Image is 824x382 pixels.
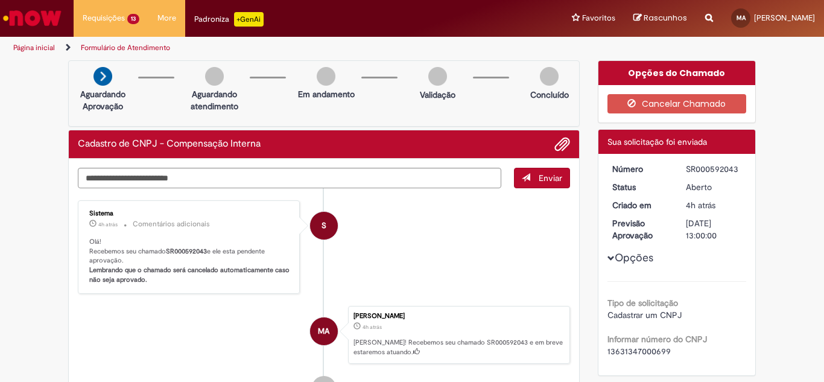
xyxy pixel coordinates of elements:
span: 13 [127,14,139,24]
p: Aguardando atendimento [185,88,244,112]
b: Informar número do CNPJ [607,334,707,345]
span: 4h atrás [98,221,118,228]
img: img-circle-grey.png [428,67,447,86]
b: Lembrando que o chamado será cancelado automaticamente caso não seja aprovado. [89,266,291,284]
time: 29/09/2025 13:44:26 [363,323,382,331]
a: Formulário de Atendimento [81,43,170,53]
dt: Criado em [603,199,677,211]
div: Aberto [686,181,742,193]
span: Requisições [83,12,125,24]
div: SR000592043 [686,163,742,175]
img: img-circle-grey.png [317,67,335,86]
div: [DATE] 13:00:00 [686,217,742,241]
img: arrow-next.png [93,67,112,86]
span: [PERSON_NAME] [754,13,815,23]
textarea: Digite sua mensagem aqui... [78,168,501,188]
button: Enviar [514,168,570,188]
p: [PERSON_NAME]! Recebemos seu chamado SR000592043 e em breve estaremos atuando. [353,338,563,357]
span: 4h atrás [686,200,715,211]
dt: Status [603,181,677,193]
div: Padroniza [194,12,264,27]
div: 29/09/2025 13:44:26 [686,199,742,211]
p: Concluído [530,89,569,101]
img: img-circle-grey.png [205,67,224,86]
span: Sua solicitação foi enviada [607,136,707,147]
div: [PERSON_NAME] [353,313,563,320]
dt: Previsão Aprovação [603,217,677,241]
b: Tipo de solicitação [607,298,678,308]
span: S [322,211,326,240]
ul: Trilhas de página [9,37,540,59]
img: ServiceNow [1,6,63,30]
span: More [157,12,176,24]
time: 29/09/2025 13:44:54 [98,221,118,228]
h2: Cadastro de CNPJ - Compensação Interna Histórico de tíquete [78,139,261,150]
p: Em andamento [298,88,355,100]
span: Enviar [539,173,562,183]
p: Aguardando Aprovação [74,88,132,112]
span: 13631347000699 [607,346,671,357]
div: Sistema [89,210,290,217]
span: MA [737,14,746,22]
button: Adicionar anexos [554,136,570,152]
p: Validação [420,89,455,101]
dt: Número [603,163,677,175]
span: Cadastrar um CNPJ [607,310,682,320]
span: Rascunhos [644,12,687,24]
a: Página inicial [13,43,55,53]
span: 4h atrás [363,323,382,331]
b: SR000592043 [166,247,207,256]
small: Comentários adicionais [133,219,210,229]
a: Rascunhos [633,13,687,24]
li: Mariele Amadei [78,306,570,364]
button: Cancelar Chamado [607,94,747,113]
p: Olá! Recebemos seu chamado e ele esta pendente aprovação. [89,237,290,285]
div: Opções do Chamado [598,61,756,85]
time: 29/09/2025 13:44:26 [686,200,715,211]
img: img-circle-grey.png [540,67,559,86]
p: +GenAi [234,12,264,27]
span: Favoritos [582,12,615,24]
div: System [310,212,338,240]
span: MA [318,317,329,346]
div: Mariele Amadei [310,317,338,345]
